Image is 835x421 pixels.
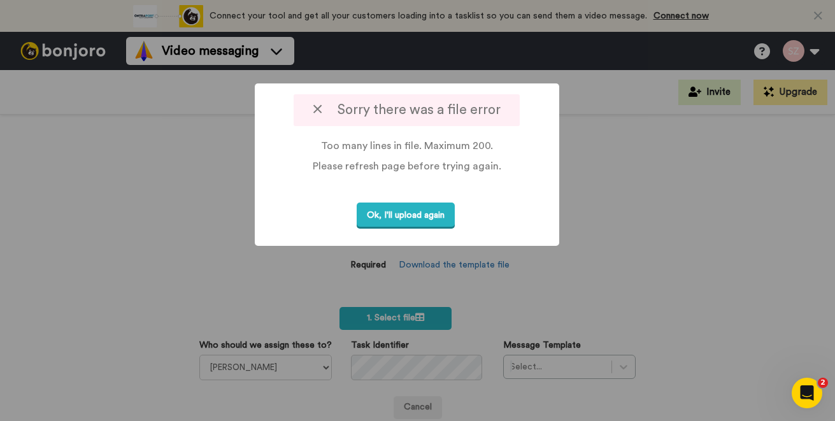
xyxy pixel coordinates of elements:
[278,159,536,173] p: Please refresh page before trying again.
[357,203,455,229] button: Ok, I'll upload again
[818,378,828,388] span: 2
[792,378,822,408] iframe: Intercom live chat
[278,139,536,153] p: Too many lines in file. Maximum 200.
[313,103,501,117] span: Sorry there was a file error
